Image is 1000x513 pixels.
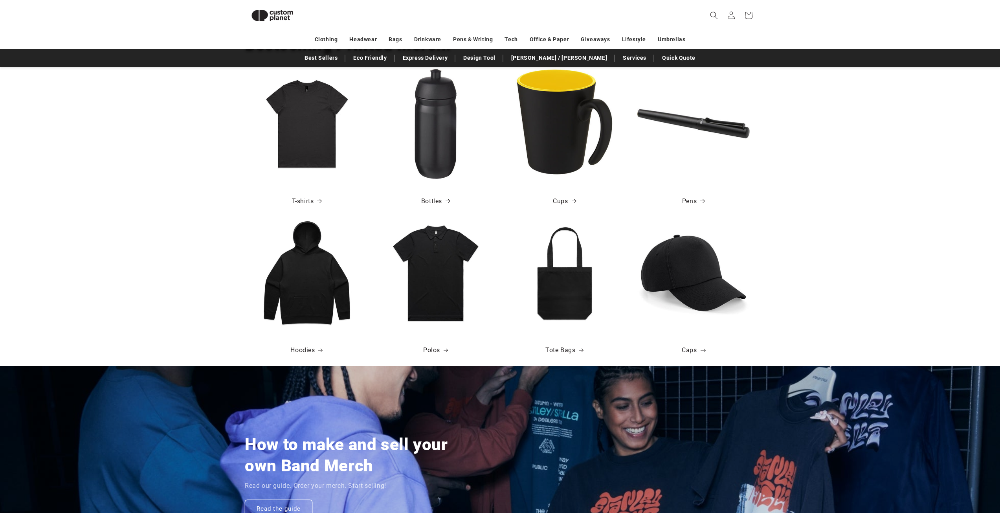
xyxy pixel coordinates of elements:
[869,428,1000,513] iframe: Chat Widget
[530,33,569,46] a: Office & Paper
[507,51,611,65] a: [PERSON_NAME] / [PERSON_NAME]
[399,51,452,65] a: Express Delivery
[414,33,441,46] a: Drinkware
[505,33,517,46] a: Tech
[459,51,499,65] a: Design Tool
[619,51,650,65] a: Services
[301,51,341,65] a: Best Sellers
[389,33,402,46] a: Bags
[380,68,492,180] img: HydroFlex™ 500 ml squeezy sport bottle
[453,33,493,46] a: Pens & Writing
[705,7,723,24] summary: Search
[423,345,448,356] a: Polos
[658,33,685,46] a: Umbrellas
[508,68,621,180] img: Oli 360 ml ceramic mug with handle
[658,51,699,65] a: Quick Quote
[245,434,459,476] h2: How to make and sell your own Band Merch
[553,196,576,207] a: Cups
[290,345,323,356] a: Hoodies
[682,196,705,207] a: Pens
[292,196,322,207] a: T-shirts
[315,33,338,46] a: Clothing
[581,33,610,46] a: Giveaways
[245,480,386,492] p: Read our guide. Order your merch. Start selling!
[421,196,450,207] a: Bottles
[349,33,377,46] a: Headwear
[622,33,646,46] a: Lifestyle
[545,345,583,356] a: Tote Bags
[682,345,705,356] a: Caps
[245,3,300,28] img: Custom Planet
[349,51,391,65] a: Eco Friendly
